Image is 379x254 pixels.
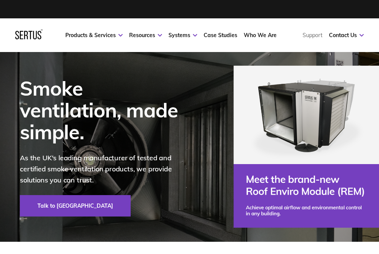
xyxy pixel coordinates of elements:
a: Contact Us [329,32,364,39]
a: Support [303,32,322,39]
a: Talk to [GEOGRAPHIC_DATA] [20,195,131,217]
a: Case Studies [204,32,237,39]
a: Systems [168,32,197,39]
a: Products & Services [65,32,123,39]
div: Smoke ventilation, made simple. [20,77,188,143]
p: As the UK's leading manufacturer of tested and certified smoke ventilation products, we provide s... [20,153,188,186]
a: Resources [129,32,162,39]
a: Who We Are [244,32,277,39]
